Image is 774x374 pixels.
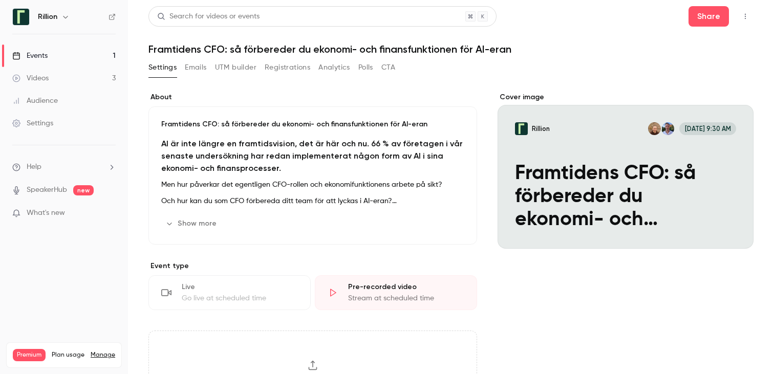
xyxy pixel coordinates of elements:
p: Event type [148,261,477,271]
label: About [148,92,477,102]
img: Rillion [13,9,29,25]
h2: AI är inte längre en framtidsvision, det är här och nu. 66 % av företagen i vår senaste undersökn... [161,138,464,174]
div: Search for videos or events [157,11,260,22]
div: Events [12,51,48,61]
button: Polls [358,59,373,76]
button: CTA [381,59,395,76]
p: Framtidens CFO: så förbereder du ekonomi- och finansfunktionen för AI-eran​ [161,119,464,129]
button: Registrations [265,59,310,76]
span: Help [27,162,41,172]
div: Videos [12,73,49,83]
div: Pre-recorded videoStream at scheduled time [315,275,477,310]
h1: Framtidens CFO: så förbereder du ekonomi- och finansfunktionen för AI-eran​ [148,43,754,55]
button: Analytics [318,59,350,76]
h6: Rillion [38,12,57,22]
a: SpeakerHub [27,185,67,195]
div: LiveGo live at scheduled time [148,275,311,310]
div: Settings [12,118,53,128]
span: new [73,185,94,195]
div: Pre-recorded video [348,282,464,292]
span: Premium [13,349,46,361]
p: Men hur påverkar det egentligen CFO-rollen och ekonomifunktionens arbete på sikt? [161,179,464,191]
button: Show more [161,215,223,232]
div: Go live at scheduled time [182,293,298,303]
label: Cover image [498,92,754,102]
button: Emails [185,59,206,76]
p: Och hur kan du som CFO förbereda ditt team för att lyckas i AI-eran? [161,195,464,207]
button: Share [689,6,729,27]
span: Plan usage [52,351,84,359]
div: Live [182,282,298,292]
div: Stream at scheduled time [348,293,464,303]
section: Cover image [498,92,754,249]
a: Manage [91,351,115,359]
button: UTM builder [215,59,256,76]
div: Audience [12,96,58,106]
button: Settings [148,59,177,76]
li: help-dropdown-opener [12,162,116,172]
span: What's new [27,208,65,218]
